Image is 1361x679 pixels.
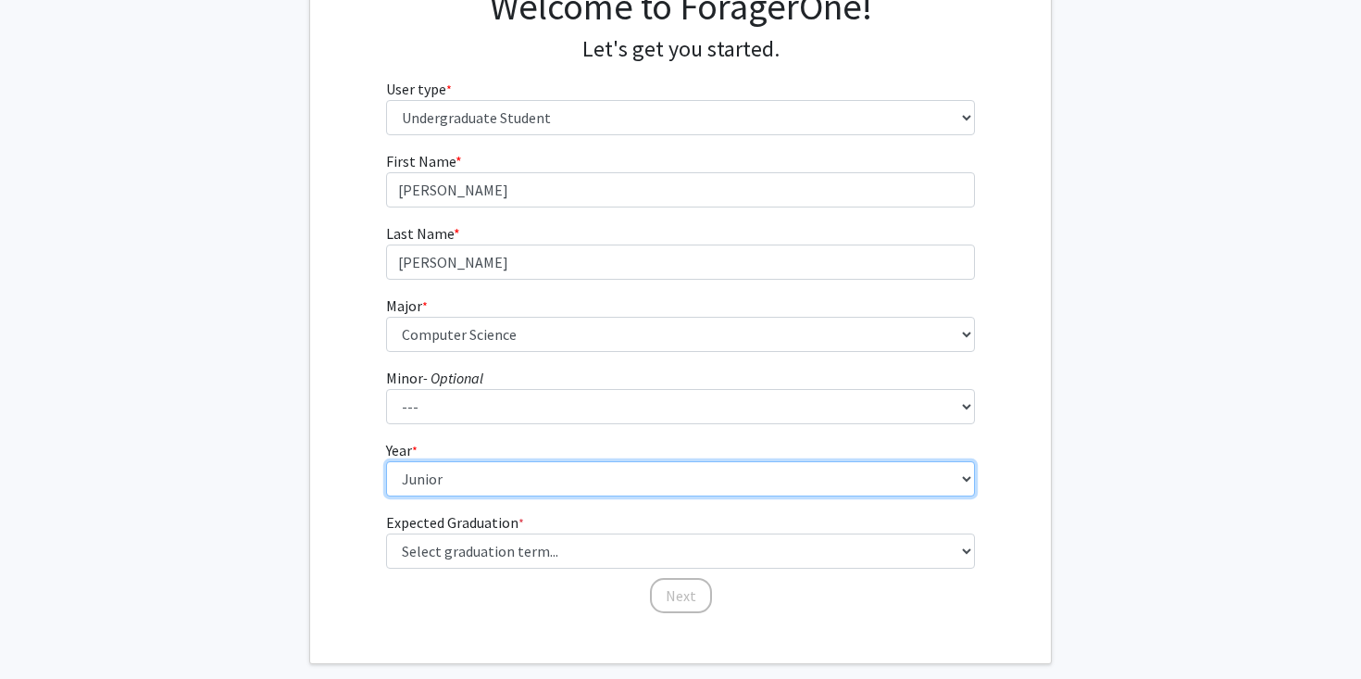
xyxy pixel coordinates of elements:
[386,511,524,534] label: Expected Graduation
[386,36,976,63] h4: Let's get you started.
[650,578,712,613] button: Next
[386,224,454,243] span: Last Name
[386,295,428,317] label: Major
[423,369,483,387] i: - Optional
[14,596,79,665] iframe: Chat
[386,367,483,389] label: Minor
[386,439,418,461] label: Year
[386,152,456,170] span: First Name
[386,78,452,100] label: User type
